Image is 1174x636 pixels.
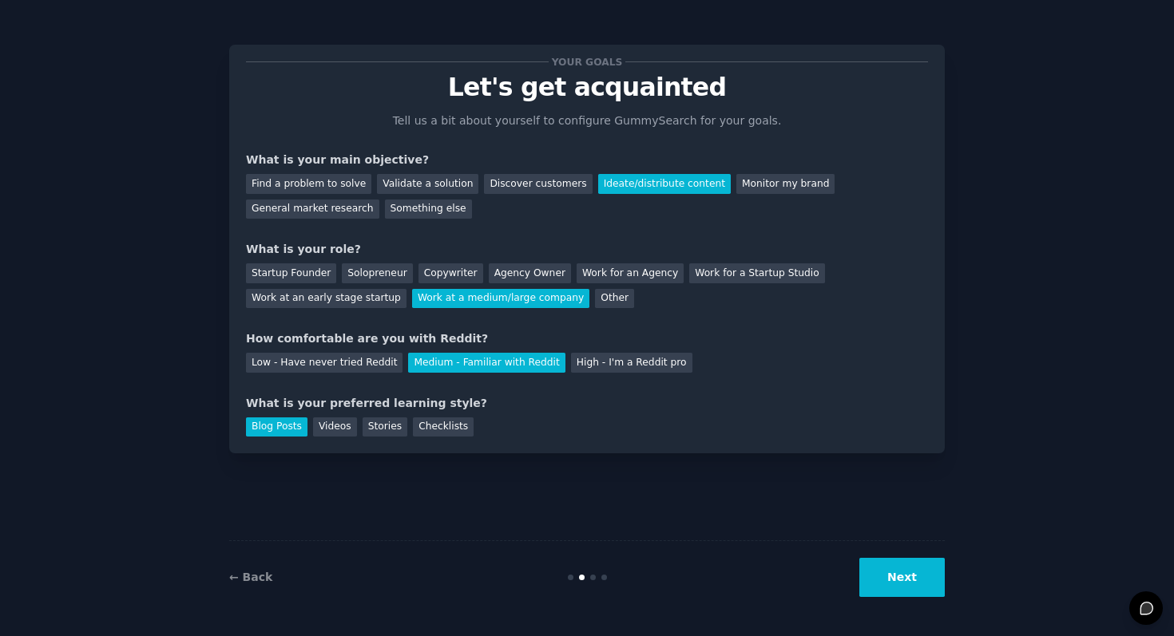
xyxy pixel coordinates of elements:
div: Validate a solution [377,174,478,194]
div: Something else [385,199,472,219]
div: Discover customers [484,174,592,194]
div: Startup Founder [246,263,336,283]
div: Stories [363,417,407,437]
div: Find a problem to solve [246,174,371,194]
div: Work at a medium/large company [412,289,589,309]
div: Ideate/distribute content [598,174,731,194]
p: Tell us a bit about yourself to configure GummySearch for your goals. [386,113,788,129]
div: How comfortable are you with Reddit? [246,330,928,347]
div: Work for a Startup Studio [689,263,824,283]
div: Work for an Agency [577,263,684,283]
div: High - I'm a Reddit pro [571,353,692,373]
div: Copywriter [418,263,483,283]
div: Low - Have never tried Reddit [246,353,403,373]
div: Solopreneur [342,263,412,283]
p: Let's get acquainted [246,73,928,101]
button: Next [859,558,945,597]
a: ← Back [229,571,272,583]
div: General market research [246,199,379,219]
div: Blog Posts [246,417,307,437]
div: Medium - Familiar with Reddit [408,353,565,373]
div: What is your main objective? [246,152,928,168]
span: Your goals [549,53,625,70]
div: Other [595,289,634,309]
div: Work at an early stage startup [246,289,407,309]
div: Videos [313,417,357,437]
div: Checklists [413,417,474,437]
div: Monitor my brand [736,174,835,194]
div: What is your preferred learning style? [246,395,928,412]
div: Agency Owner [489,263,571,283]
div: What is your role? [246,241,928,258]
